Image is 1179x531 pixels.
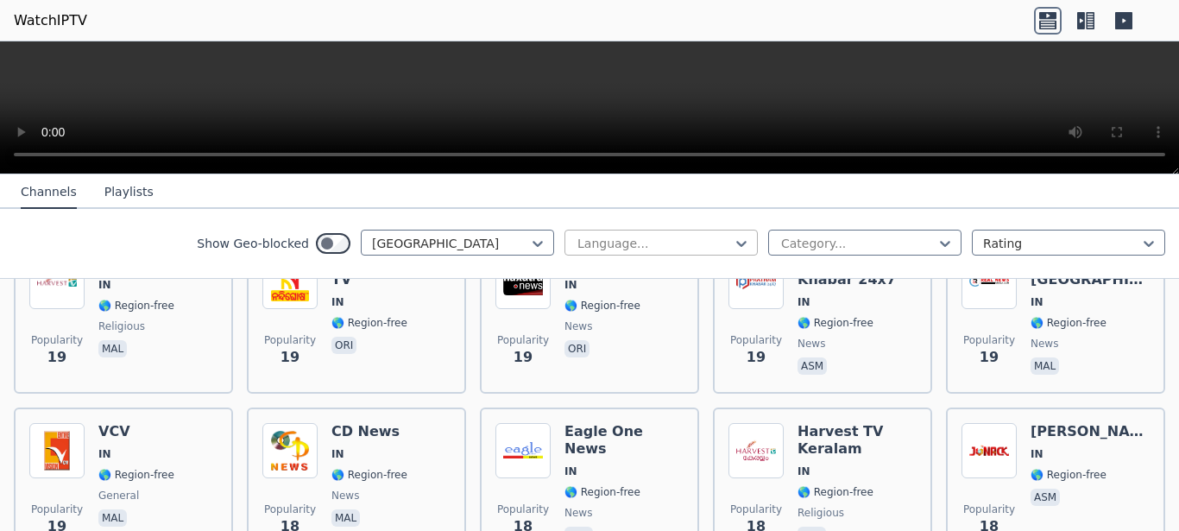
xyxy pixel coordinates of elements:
p: mal [98,340,127,357]
img: Harvest TV [29,254,85,309]
h6: VCV [98,423,174,440]
a: WatchIPTV [14,10,87,31]
span: 🌎 Region-free [564,485,640,499]
span: IN [564,278,577,292]
label: Show Geo-blocked [197,235,309,252]
span: Popularity [730,503,782,516]
span: Popularity [31,333,83,347]
span: IN [331,295,344,309]
span: 🌎 Region-free [98,468,174,482]
span: news [564,506,592,520]
span: 19 [281,347,299,368]
h6: [PERSON_NAME] [1031,423,1150,440]
img: CD News [262,423,318,478]
span: IN [98,278,111,292]
span: Popularity [963,333,1015,347]
span: 19 [980,347,999,368]
p: ori [564,340,589,357]
span: religious [798,506,844,520]
span: 🌎 Region-free [798,316,873,330]
p: asm [798,357,827,375]
span: IN [798,295,810,309]
span: 🌎 Region-free [331,468,407,482]
h6: Harvest TV Keralam [798,423,917,458]
img: VCV [29,423,85,478]
p: mal [1031,357,1059,375]
img: Real News Kerala [961,254,1017,309]
img: Eagle One News [495,423,551,478]
h6: CD News [331,423,407,440]
p: mal [98,509,127,527]
span: general [98,489,139,503]
img: Harvest TV Keralam [728,423,784,478]
span: news [564,319,592,333]
button: Playlists [104,176,154,209]
span: IN [1031,295,1043,309]
span: Popularity [963,503,1015,516]
p: ori [331,337,356,354]
span: 19 [514,347,533,368]
span: Popularity [497,333,549,347]
span: religious [98,319,145,333]
span: 🌎 Region-free [564,299,640,313]
span: IN [564,465,577,478]
h6: Eagle One News [564,423,684,458]
span: IN [798,465,810,478]
p: mal [331,509,360,527]
span: Popularity [264,333,316,347]
span: Popularity [497,503,549,516]
img: Nandighosha TV [262,254,318,309]
span: 🌎 Region-free [331,316,407,330]
span: 19 [747,347,766,368]
span: 🌎 Region-free [1031,468,1106,482]
img: Jonack [961,423,1017,478]
span: Popularity [264,503,316,516]
span: IN [331,447,344,461]
span: news [1031,337,1058,351]
p: asm [1031,489,1060,506]
span: news [798,337,825,351]
span: IN [98,447,111,461]
span: IN [1031,447,1043,461]
span: 🌎 Region-free [98,299,174,313]
span: 🌎 Region-free [798,485,873,499]
span: Popularity [730,333,782,347]
span: 19 [47,347,66,368]
span: Popularity [31,503,83,516]
span: 🌎 Region-free [1031,316,1106,330]
img: Pratham Khabar 24x7 [728,254,784,309]
span: news [331,489,359,503]
button: Channels [21,176,77,209]
img: Naxatra News [495,254,551,309]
